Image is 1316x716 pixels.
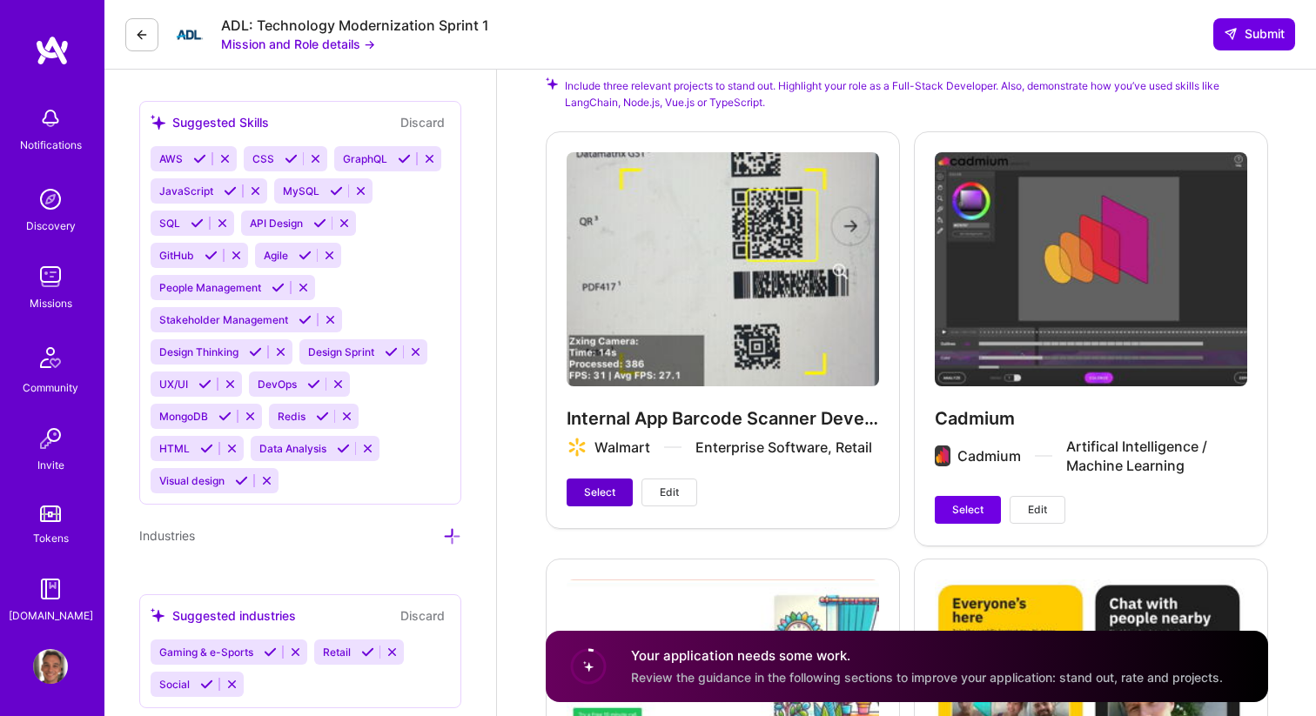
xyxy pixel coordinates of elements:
span: CSS [252,152,274,165]
i: Accept [224,184,237,197]
i: Accept [249,345,262,358]
i: Reject [225,442,238,455]
i: Accept [272,281,285,294]
i: Accept [264,646,277,659]
i: Reject [225,678,238,691]
i: Accept [299,313,312,326]
span: GitHub [159,249,194,262]
button: Discard [395,112,450,132]
button: Select [935,496,1001,524]
img: User Avatar [33,649,68,684]
i: Reject [361,442,374,455]
div: Missions [30,294,72,312]
a: User Avatar [29,649,72,684]
span: Data Analysis [259,442,326,455]
span: API Design [250,217,303,230]
img: teamwork [33,259,68,294]
i: Accept [299,249,312,262]
h4: Your application needs some work. [631,646,1223,665]
i: Reject [324,313,337,326]
i: icon SendLight [1224,27,1238,41]
span: Edit [660,485,679,500]
i: Reject [249,184,262,197]
div: Invite [37,456,64,474]
i: Accept [235,474,248,487]
i: Reject [340,410,353,423]
i: Reject [260,474,273,487]
i: Accept [198,378,211,391]
span: Include three relevant projects to stand out. Highlight your role as a Full-Stack Developer. Also... [565,77,1268,110]
img: tokens [40,505,61,522]
i: Reject [289,646,302,659]
span: Design Thinking [159,345,238,358]
i: Accept [361,646,374,659]
i: Reject [332,378,345,391]
i: Reject [323,249,336,262]
span: JavaScript [159,184,213,197]
span: SQL [159,217,180,230]
span: Edit [1028,502,1047,518]
span: Visual design [159,474,225,487]
span: AWS [159,152,183,165]
i: icon SuggestedTeams [151,608,165,623]
button: Submit [1213,18,1295,50]
i: Accept [191,217,204,230]
img: discovery [33,182,68,217]
i: Accept [316,410,329,423]
span: MongoDB [159,410,208,423]
span: Submit [1224,25,1285,43]
i: Reject [224,378,237,391]
span: DevOps [258,378,297,391]
button: Edit [1010,496,1065,524]
i: Accept [337,442,350,455]
span: Select [584,485,615,500]
span: People Management [159,281,261,294]
div: Tokens [33,529,69,547]
img: Company Logo [172,17,207,52]
i: icon LeftArrowDark [135,28,149,42]
i: Accept [313,217,326,230]
button: Edit [641,478,697,506]
i: Check [546,77,558,90]
span: Design Sprint [308,345,374,358]
span: Industries [139,528,195,543]
span: MySQL [283,184,319,197]
img: logo [35,35,70,66]
div: Community [23,378,78,397]
div: Notifications [20,136,82,154]
i: Accept [330,184,343,197]
img: bell [33,101,68,136]
i: Accept [398,152,411,165]
span: UX/UI [159,378,188,391]
button: Mission and Role details → [221,35,375,53]
i: Reject [386,646,399,659]
span: Redis [278,410,305,423]
i: Reject [218,152,232,165]
i: Reject [309,152,322,165]
i: Accept [200,442,213,455]
i: Reject [354,184,367,197]
div: ADL: Technology Modernization Sprint 1 [221,17,489,35]
img: Community [30,337,71,378]
span: Retail [323,646,351,659]
span: Social [159,678,190,691]
i: Reject [244,410,257,423]
i: Accept [200,678,213,691]
i: Accept [307,378,320,391]
i: icon SuggestedTeams [151,115,165,130]
i: Reject [297,281,310,294]
span: Review the guidance in the following sections to improve your application: stand out, rate and pr... [631,670,1223,685]
span: GraphQL [343,152,387,165]
i: Accept [193,152,206,165]
i: Reject [216,217,229,230]
img: Invite [33,421,68,456]
i: Reject [274,345,287,358]
div: Discovery [26,217,76,235]
img: guide book [33,572,68,606]
span: Stakeholder Management [159,313,288,326]
span: Agile [264,249,288,262]
span: Gaming & e-Sports [159,646,253,659]
i: Reject [409,345,422,358]
button: Select [567,478,633,506]
button: Discard [395,606,450,626]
